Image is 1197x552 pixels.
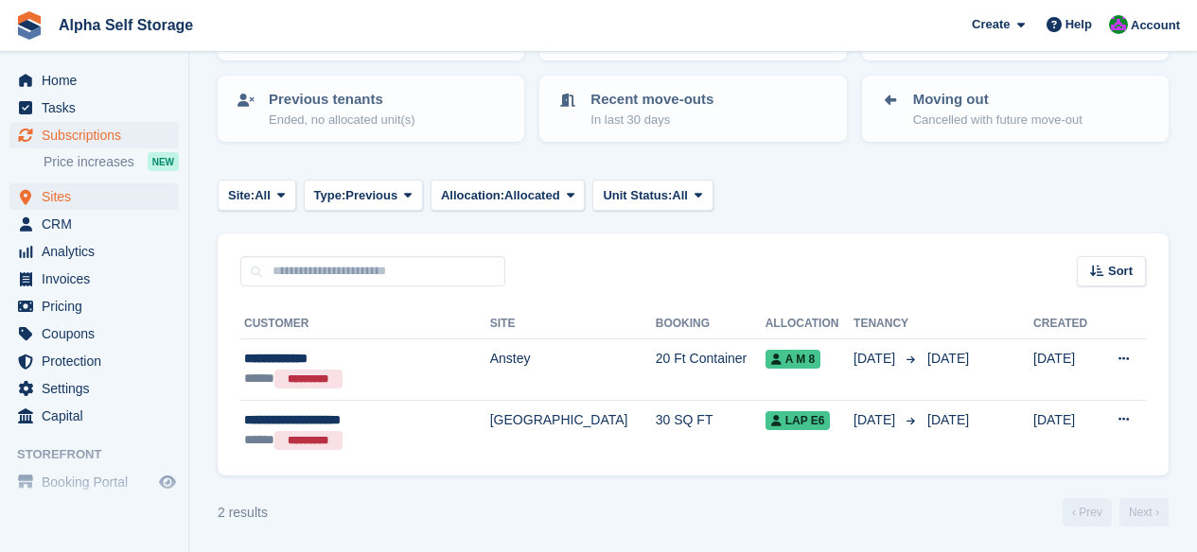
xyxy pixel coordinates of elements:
[42,266,155,292] span: Invoices
[1109,15,1128,34] img: James Bambury
[766,411,831,430] span: LAP E6
[17,445,188,464] span: Storefront
[541,78,844,140] a: Recent move-outs In last 30 days
[656,400,766,460] td: 30 SQ FT
[15,11,44,40] img: stora-icon-8386f47178a22dfd0bd8f6a31ec36ba5ce8667c1dd55bd0f319d3a0aa187defe.svg
[927,412,969,427] span: [DATE]
[1059,498,1172,526] nav: Page
[269,89,415,111] p: Previous tenants
[1065,15,1092,34] span: Help
[42,211,155,237] span: CRM
[51,9,201,41] a: Alpha Self Storage
[1131,16,1180,35] span: Account
[9,122,179,148] a: menu
[44,153,134,171] span: Price increases
[854,410,899,430] span: [DATE]
[1108,262,1133,281] span: Sort
[590,89,713,111] p: Recent move-outs
[9,238,179,265] a: menu
[9,320,179,347] a: menu
[9,375,179,402] a: menu
[9,266,179,292] a: menu
[156,471,179,493] a: Preview store
[42,469,155,495] span: Booking Portal
[590,111,713,129] p: In last 30 days
[42,95,155,121] span: Tasks
[44,151,179,172] a: Price increases NEW
[603,186,672,205] span: Unit Status:
[42,348,155,374] span: Protection
[220,78,522,140] a: Previous tenants Ended, no allocated unit(s)
[9,95,179,121] a: menu
[1033,309,1099,339] th: Created
[9,469,179,495] a: menu
[913,111,1083,129] p: Cancelled with future move-out
[1033,339,1099,401] td: [DATE]
[1063,498,1112,526] a: Previous
[1033,400,1099,460] td: [DATE]
[927,351,969,366] span: [DATE]
[240,309,490,339] th: Customer
[42,122,155,148] span: Subscriptions
[42,293,155,319] span: Pricing
[42,238,155,265] span: Analytics
[42,67,155,94] span: Home
[255,186,271,205] span: All
[490,339,656,401] td: Anstey
[441,186,504,205] span: Allocation:
[304,180,423,211] button: Type: Previous
[42,183,155,210] span: Sites
[864,78,1167,140] a: Moving out Cancelled with future move-out
[345,186,397,205] span: Previous
[9,183,179,210] a: menu
[1119,498,1169,526] a: Next
[218,503,268,523] div: 2 results
[766,350,821,369] span: A M 8
[656,309,766,339] th: Booking
[42,403,155,429] span: Capital
[490,309,656,339] th: Site
[672,186,688,205] span: All
[42,320,155,347] span: Coupons
[766,309,854,339] th: Allocation
[913,89,1083,111] p: Moving out
[218,180,296,211] button: Site: All
[9,67,179,94] a: menu
[9,211,179,237] a: menu
[490,400,656,460] td: [GEOGRAPHIC_DATA]
[592,180,713,211] button: Unit Status: All
[314,186,346,205] span: Type:
[972,15,1010,34] span: Create
[854,349,899,369] span: [DATE]
[431,180,585,211] button: Allocation: Allocated
[9,403,179,429] a: menu
[504,186,560,205] span: Allocated
[269,111,415,129] p: Ended, no allocated unit(s)
[148,152,179,171] div: NEW
[42,375,155,402] span: Settings
[854,309,920,339] th: Tenancy
[9,348,179,374] a: menu
[9,293,179,319] a: menu
[228,186,255,205] span: Site:
[656,339,766,401] td: 20 Ft Container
